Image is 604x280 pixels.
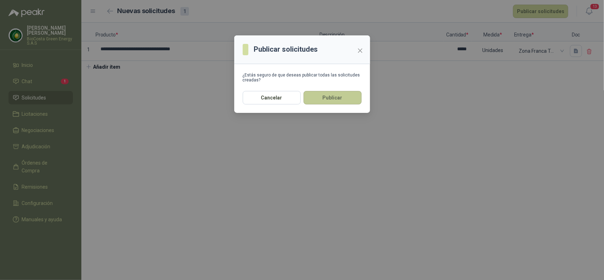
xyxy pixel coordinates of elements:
h3: Publicar solicitudes [254,44,318,55]
span: close [357,48,363,53]
button: Cancelar [243,91,301,104]
button: Publicar [304,91,362,104]
div: ¿Estás seguro de que deseas publicar todas las solicitudes creadas? [243,73,362,82]
button: Close [355,45,366,56]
